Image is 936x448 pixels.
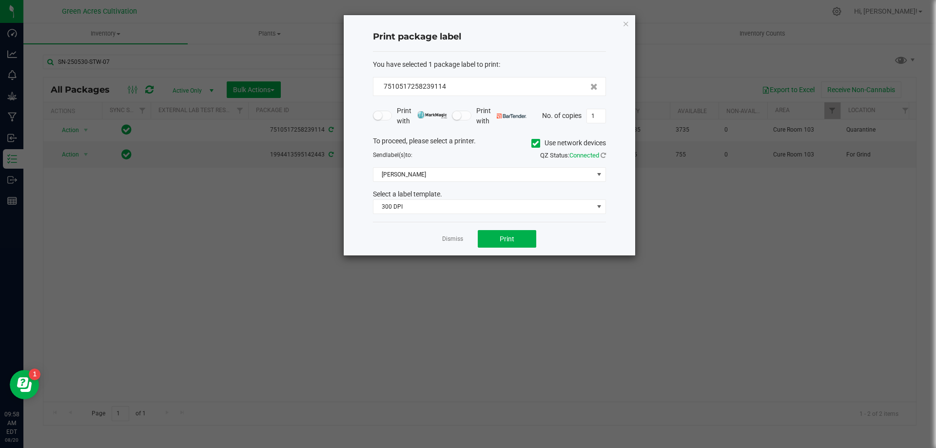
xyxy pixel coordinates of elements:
[386,152,406,158] span: label(s)
[29,369,40,380] iframe: Resource center unread badge
[478,230,536,248] button: Print
[373,59,606,70] div: :
[397,106,447,126] span: Print with
[373,31,606,43] h4: Print package label
[384,82,446,90] span: 7510517258239114
[569,152,599,159] span: Connected
[497,114,526,118] img: bartender.png
[417,111,447,118] img: mark_magic_cybra.png
[442,235,463,243] a: Dismiss
[373,168,593,181] span: [PERSON_NAME]
[542,111,582,119] span: No. of copies
[531,138,606,148] label: Use network devices
[373,152,412,158] span: Send to:
[366,189,613,199] div: Select a label template.
[10,370,39,399] iframe: Resource center
[373,60,499,68] span: You have selected 1 package label to print
[500,235,514,243] span: Print
[540,152,606,159] span: QZ Status:
[366,136,613,151] div: To proceed, please select a printer.
[373,200,593,214] span: 300 DPI
[476,106,526,126] span: Print with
